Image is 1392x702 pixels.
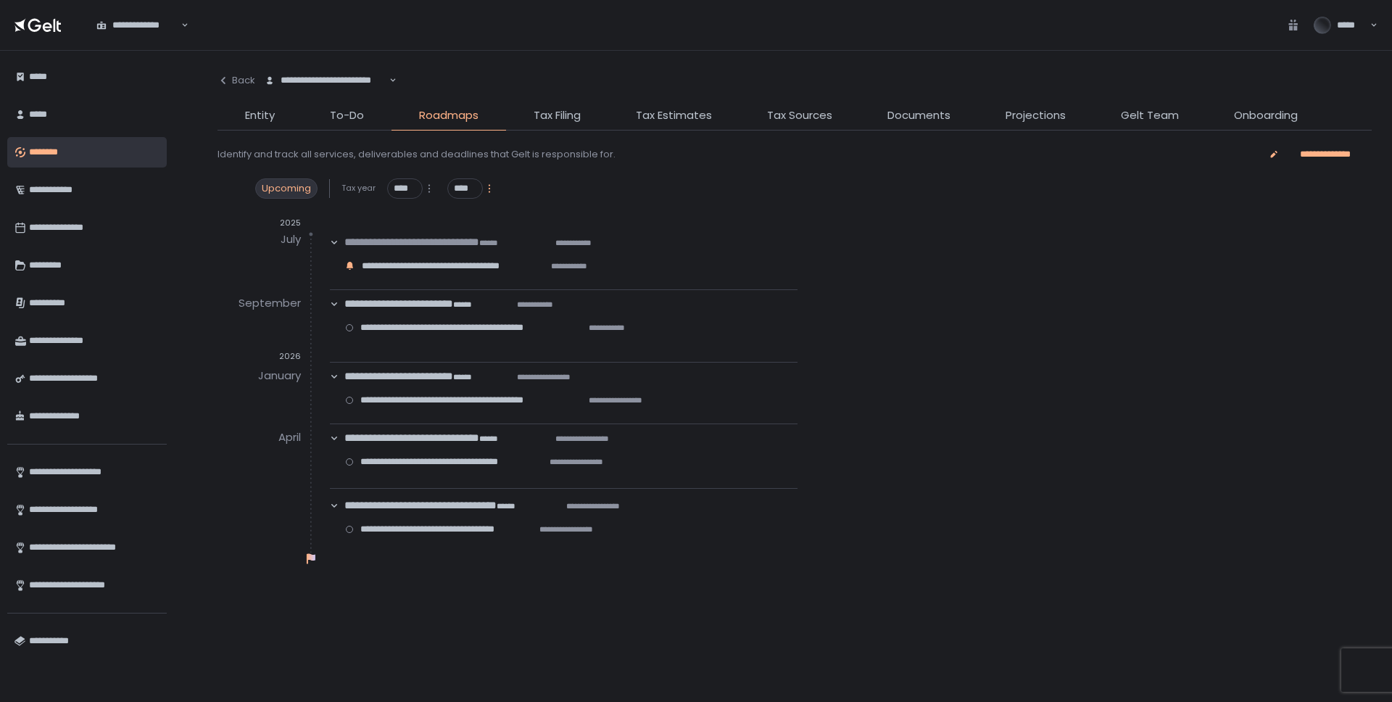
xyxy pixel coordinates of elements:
span: Projections [1006,107,1066,124]
span: Roadmaps [419,107,478,124]
div: Back [217,74,255,87]
div: Identify and track all services, deliverables and deadlines that Gelt is responsible for. [217,148,616,161]
input: Search for option [387,73,388,88]
div: September [239,292,301,315]
span: To-Do [330,107,364,124]
div: July [281,228,301,252]
div: January [258,365,301,388]
span: Tax Filing [534,107,581,124]
div: Upcoming [255,178,318,199]
span: Tax Sources [767,107,832,124]
span: Tax year [341,183,376,194]
span: Entity [245,107,275,124]
button: Back [217,65,255,96]
div: Search for option [87,10,188,41]
span: Gelt Team [1121,107,1179,124]
span: Tax Estimates [636,107,712,124]
input: Search for option [179,18,180,33]
div: 2025 [217,218,301,228]
span: Documents [887,107,950,124]
div: April [278,426,301,450]
div: Search for option [255,65,397,96]
div: 2026 [217,351,301,362]
span: Onboarding [1234,107,1298,124]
